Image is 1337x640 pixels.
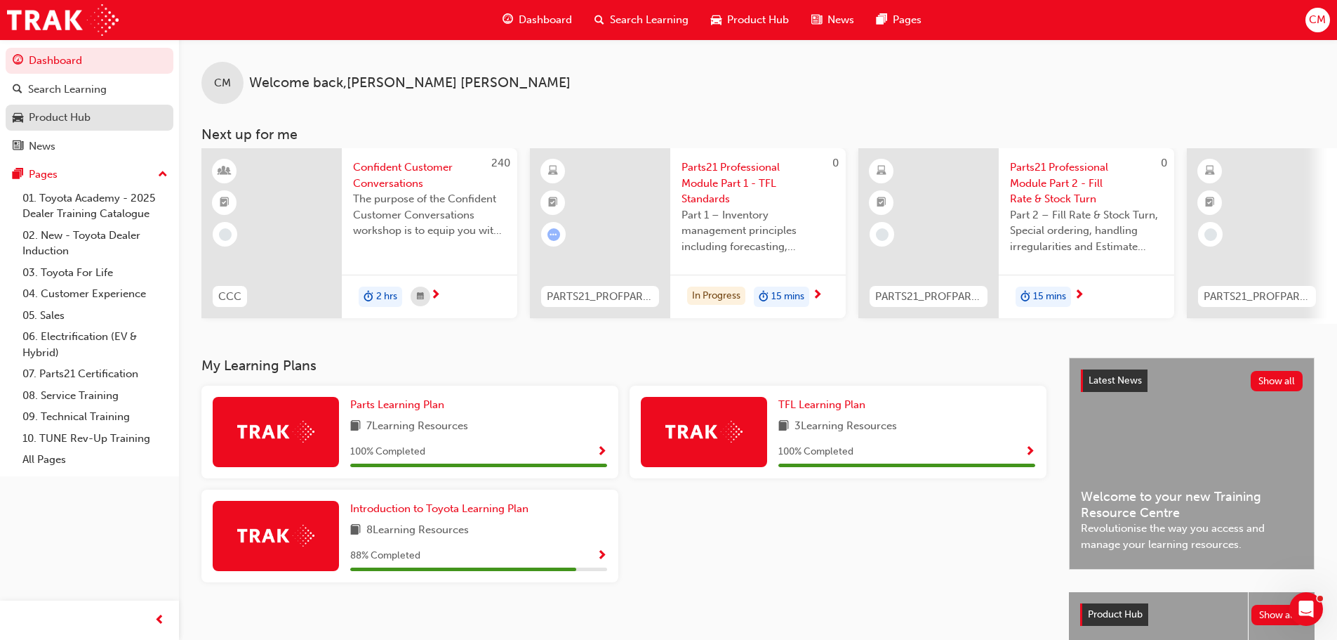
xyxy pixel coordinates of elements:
[28,81,107,98] div: Search Learning
[364,288,373,306] span: duration-icon
[17,225,173,262] a: 02. New - Toyota Dealer Induction
[17,428,173,450] a: 10. TUNE Rev-Up Training
[17,326,173,363] a: 06. Electrification (EV & Hybrid)
[417,288,424,306] span: calendar-icon
[17,363,173,385] a: 07. Parts21 Certification
[1074,289,1084,302] span: next-icon
[29,166,58,183] div: Pages
[6,133,173,159] a: News
[893,12,922,28] span: Pages
[366,522,469,540] span: 8 Learning Resources
[17,305,173,327] a: 05. Sales
[778,418,789,436] span: book-icon
[1161,157,1167,169] span: 0
[727,12,789,28] span: Product Hub
[597,550,607,563] span: Show Progress
[771,289,804,305] span: 15 mins
[1025,446,1035,459] span: Show Progress
[6,77,173,103] a: Search Learning
[1080,603,1303,626] a: Product HubShow all
[547,289,653,305] span: PARTS21_PROFPART1_0923_EL
[1081,370,1303,392] a: Latest NewsShow all
[218,289,241,305] span: CCC
[877,194,886,212] span: booktick-icon
[13,141,23,153] span: news-icon
[711,11,721,29] span: car-icon
[1010,159,1163,207] span: Parts21 Professional Module Part 2 - Fill Rate & Stock Turn
[794,418,897,436] span: 3 Learning Resources
[583,6,700,34] a: search-iconSearch Learning
[350,522,361,540] span: book-icon
[350,502,528,515] span: Introduction to Toyota Learning Plan
[812,289,823,302] span: next-icon
[1251,371,1303,391] button: Show all
[1305,8,1330,32] button: CM
[877,11,887,29] span: pages-icon
[597,443,607,461] button: Show Progress
[865,6,933,34] a: pages-iconPages
[876,228,889,241] span: learningRecordVerb_NONE-icon
[366,418,468,436] span: 7 Learning Resources
[376,289,397,305] span: 2 hrs
[1204,289,1310,305] span: PARTS21_PROFPART3_0923_EL
[430,289,441,302] span: next-icon
[597,547,607,565] button: Show Progress
[1089,374,1142,386] span: Latest News
[687,287,745,306] div: In Progress
[13,112,23,124] span: car-icon
[1020,288,1030,306] span: duration-icon
[877,162,886,181] span: learningResourceType_ELEARNING-icon
[237,421,314,443] img: Trak
[350,548,420,564] span: 88 % Completed
[491,157,510,169] span: 240
[179,126,1337,143] h3: Next up for me
[17,406,173,428] a: 09. Technical Training
[665,421,743,443] img: Trak
[547,228,560,241] span: learningRecordVerb_ATTEMPT-icon
[17,449,173,471] a: All Pages
[158,166,168,184] span: up-icon
[1069,358,1315,570] a: Latest NewsShow allWelcome to your new Training Resource CentreRevolutionise the way you access a...
[1088,608,1143,620] span: Product Hub
[597,446,607,459] span: Show Progress
[249,75,571,91] span: Welcome back , [PERSON_NAME] [PERSON_NAME]
[17,188,173,225] a: 01. Toyota Academy - 2025 Dealer Training Catalogue
[778,444,853,460] span: 100 % Completed
[681,207,834,255] span: Part 1 – Inventory management principles including forecasting, processes, and techniques.
[201,148,517,318] a: 240CCCConfident Customer ConversationsThe purpose of the Confident Customer Conversations worksho...
[1205,162,1215,181] span: learningResourceType_ELEARNING-icon
[201,358,1046,374] h3: My Learning Plans
[29,110,91,126] div: Product Hub
[832,157,839,169] span: 0
[1205,194,1215,212] span: booktick-icon
[491,6,583,34] a: guage-iconDashboard
[154,612,165,629] span: prev-icon
[1289,592,1323,626] iframe: Intercom live chat
[759,288,769,306] span: duration-icon
[6,48,173,74] a: Dashboard
[548,194,558,212] span: booktick-icon
[778,397,871,413] a: TFL Learning Plan
[6,45,173,162] button: DashboardSearch LearningProduct HubNews
[1309,12,1326,28] span: CM
[7,4,119,36] img: Trak
[13,169,23,181] span: pages-icon
[6,105,173,131] a: Product Hub
[350,501,534,517] a: Introduction to Toyota Learning Plan
[503,11,513,29] span: guage-icon
[17,262,173,284] a: 03. Toyota For Life
[700,6,800,34] a: car-iconProduct Hub
[827,12,854,28] span: News
[1033,289,1066,305] span: 15 mins
[13,84,22,96] span: search-icon
[350,418,361,436] span: book-icon
[350,397,450,413] a: Parts Learning Plan
[29,138,55,155] div: News
[858,148,1174,318] a: 0PARTS21_PROFPART2_0923_ELParts21 Professional Module Part 2 - Fill Rate & Stock TurnPart 2 – Fil...
[350,444,425,460] span: 100 % Completed
[6,162,173,188] button: Pages
[519,12,572,28] span: Dashboard
[17,283,173,305] a: 04. Customer Experience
